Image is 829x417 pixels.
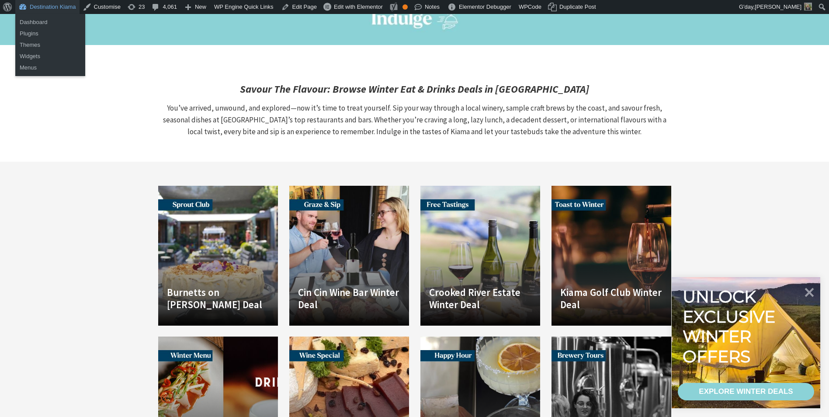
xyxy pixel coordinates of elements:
h4: Crooked River Estate Winter Deal [429,286,531,310]
a: Dashboard [15,17,85,28]
ul: Destination Kiama [15,37,85,76]
a: Another Image Used Burnetts on [PERSON_NAME] Deal [158,186,278,326]
h4: Cin Cin Wine Bar Winter Deal [298,286,400,310]
a: Menus [15,62,85,73]
div: OK [402,4,408,10]
ul: Destination Kiama [15,14,85,42]
h4: Kiama Golf Club Winter Deal [560,286,663,310]
div: EXPLORE WINTER DEALS [699,383,793,400]
a: Widgets [15,51,85,62]
a: Another Image Used Kiama Golf Club Winter Deal [552,186,671,326]
em: Savour The Flavour: Browse Winter Eat & Drinks Deals in [GEOGRAPHIC_DATA] [240,82,589,96]
a: EXPLORE WINTER DEALS [678,383,814,400]
a: Plugins [15,28,85,39]
span: [PERSON_NAME] [755,3,801,10]
img: Theresa-Mullan-1-30x30.png [804,3,812,10]
p: You’ve arrived, unwound, and explored—now it’s time to treat yourself. Sip your way through a loc... [156,102,673,138]
a: Another Image Used Crooked River Estate Winter Deal [420,186,540,326]
h4: Burnetts on [PERSON_NAME] Deal [167,286,269,310]
a: Themes [15,39,85,51]
div: Unlock exclusive winter offers [683,287,779,366]
a: Another Image Used Cin Cin Wine Bar Winter Deal [289,186,409,326]
span: Edit with Elementor [334,3,383,10]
